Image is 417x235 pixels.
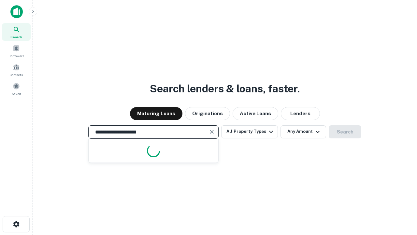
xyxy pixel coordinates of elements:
[10,72,23,77] span: Contacts
[207,127,216,136] button: Clear
[10,5,23,18] img: capitalize-icon.png
[221,125,278,138] button: All Property Types
[8,53,24,58] span: Borrowers
[12,91,21,96] span: Saved
[2,80,31,98] a: Saved
[130,107,182,120] button: Maturing Loans
[2,61,31,79] a: Contacts
[384,183,417,214] iframe: Chat Widget
[2,23,31,41] a: Search
[281,107,320,120] button: Lenders
[185,107,230,120] button: Originations
[233,107,278,120] button: Active Loans
[150,81,300,97] h3: Search lenders & loans, faster.
[2,42,31,60] a: Borrowers
[280,125,326,138] button: Any Amount
[10,34,22,39] span: Search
